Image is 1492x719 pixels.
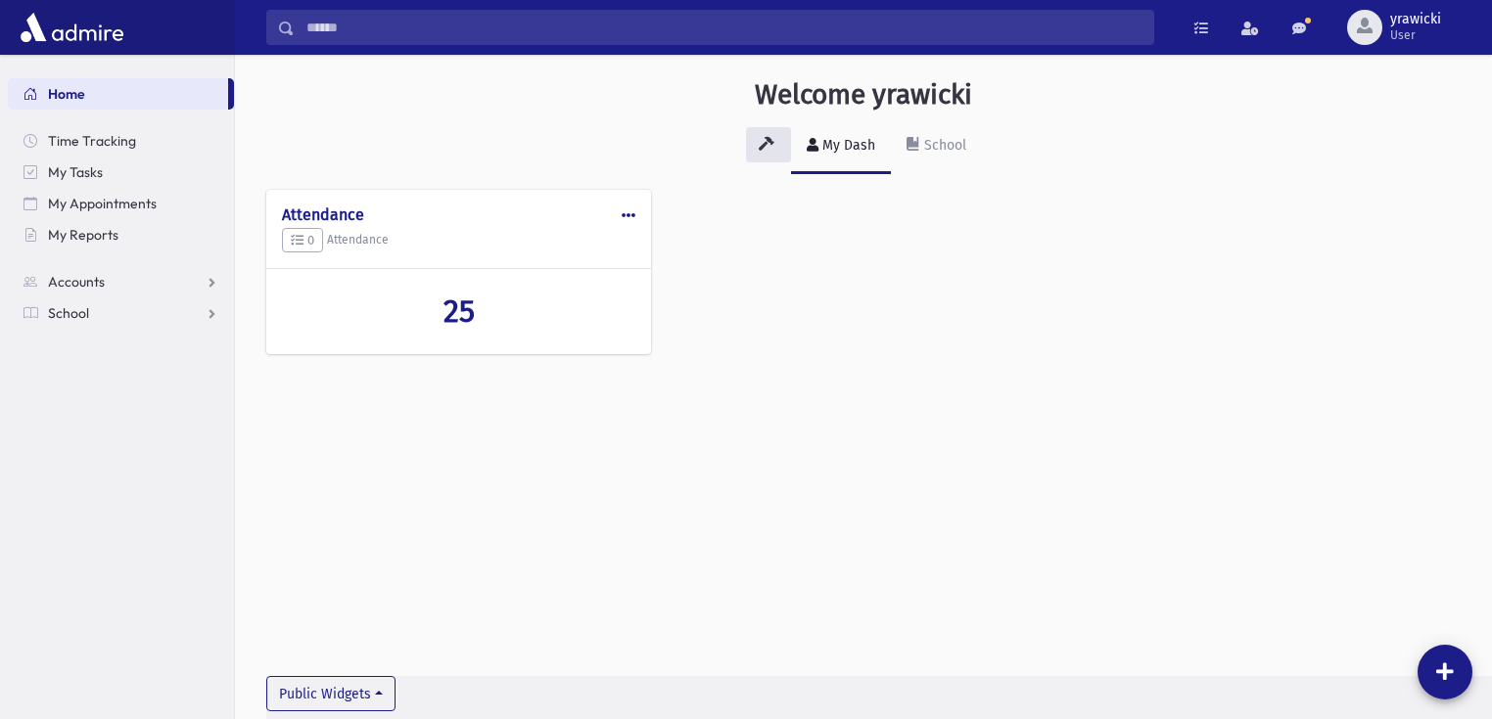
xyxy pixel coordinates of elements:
[295,10,1153,45] input: Search
[1390,27,1441,43] span: User
[266,676,396,711] button: Public Widgets
[282,292,635,330] a: 25
[48,195,157,212] span: My Appointments
[8,219,234,250] a: My Reports
[443,292,475,330] span: 25
[920,137,966,154] div: School
[282,228,635,253] h5: Attendance
[48,304,89,322] span: School
[891,119,982,174] a: School
[48,85,85,103] span: Home
[8,188,234,219] a: My Appointments
[291,233,314,247] span: 0
[8,78,228,110] a: Home
[48,226,118,244] span: My Reports
[282,205,635,224] h4: Attendance
[8,297,234,329] a: School
[8,125,234,157] a: Time Tracking
[755,78,972,112] h3: Welcome yrawicki
[1390,12,1441,27] span: yrawicki
[818,137,875,154] div: My Dash
[48,163,103,181] span: My Tasks
[282,228,323,253] button: 0
[48,132,136,150] span: Time Tracking
[16,8,128,47] img: AdmirePro
[791,119,891,174] a: My Dash
[48,273,105,291] span: Accounts
[8,157,234,188] a: My Tasks
[8,266,234,297] a: Accounts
